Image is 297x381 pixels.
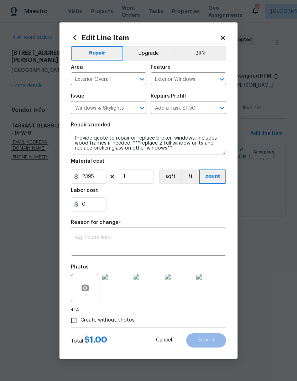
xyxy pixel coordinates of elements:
[84,335,107,344] span: $ 1.00
[71,220,119,225] h5: Reason for change
[156,338,172,343] span: Cancel
[145,333,183,348] button: Cancel
[199,169,226,184] button: count
[151,65,171,70] h5: Feature
[71,132,226,155] textarea: Provide quote to repair or replace broken windows. Includes wood frames if needed. ***replace 2 f...
[71,159,104,164] h5: Material cost
[71,94,84,99] h5: Issue
[151,94,186,99] h5: Repairs Prefill
[71,307,79,314] span: +14
[71,265,89,270] h5: Photos
[71,188,98,193] h5: Labor cost
[217,103,227,113] button: Open
[186,333,226,348] button: Submit
[159,169,181,184] button: sqft
[137,103,147,113] button: Open
[217,74,227,84] button: Open
[71,336,107,345] div: Total
[174,46,226,61] button: BRN
[71,65,83,70] h5: Area
[80,317,135,324] span: Create without photos
[71,122,110,127] h5: Repairs needed
[198,338,215,343] span: Submit
[181,169,199,184] button: ft
[137,74,147,84] button: Open
[71,34,220,42] h2: Edit Line Item
[123,46,174,61] button: Upgrade
[71,46,123,61] button: Repair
